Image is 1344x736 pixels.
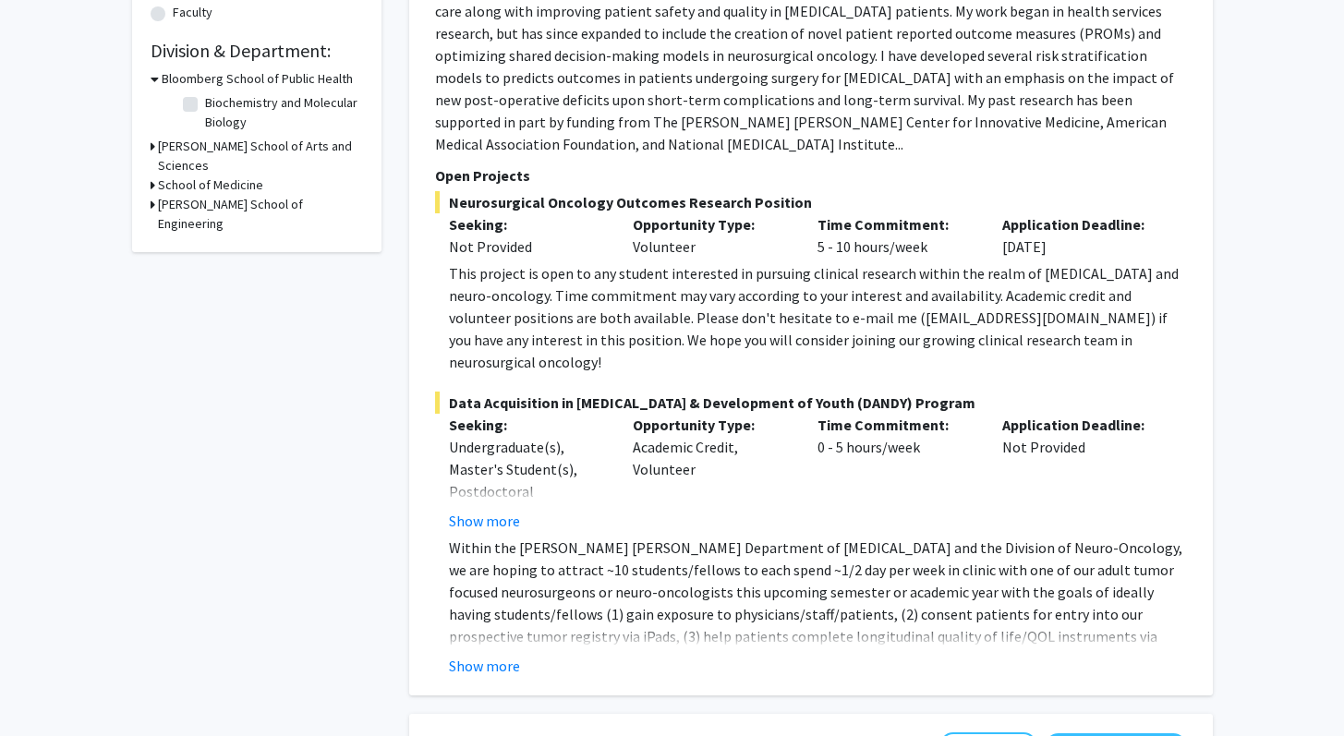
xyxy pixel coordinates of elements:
div: Academic Credit, Volunteer [619,414,804,532]
button: Show more [449,510,520,532]
p: Within the [PERSON_NAME] [PERSON_NAME] Department of [MEDICAL_DATA] and the Division of Neuro-Onc... [449,537,1187,692]
h3: [PERSON_NAME] School of Engineering [158,195,363,234]
h2: Division & Department: [151,40,363,62]
p: Time Commitment: [817,414,975,436]
h3: School of Medicine [158,175,263,195]
div: [DATE] [988,213,1173,258]
button: Show more [449,655,520,677]
label: Biochemistry and Molecular Biology [205,93,358,132]
div: 5 - 10 hours/week [804,213,988,258]
div: This project is open to any student interested in pursuing clinical research within the realm of ... [449,262,1187,373]
p: Opportunity Type: [633,213,790,235]
label: Faculty [173,3,212,22]
p: Application Deadline: [1002,213,1159,235]
h3: [PERSON_NAME] School of Arts and Sciences [158,137,363,175]
span: Neurosurgical Oncology Outcomes Research Position [435,191,1187,213]
p: Open Projects [435,164,1187,187]
iframe: Chat [14,653,79,722]
div: Not Provided [449,235,606,258]
p: Opportunity Type: [633,414,790,436]
p: Application Deadline: [1002,414,1159,436]
div: Volunteer [619,213,804,258]
p: Seeking: [449,414,606,436]
h3: Bloomberg School of Public Health [162,69,353,89]
div: Undergraduate(s), Master's Student(s), Postdoctoral Researcher(s) / Research Staff, Medical Resid... [449,436,606,591]
p: Time Commitment: [817,213,975,235]
span: Data Acquisition in [MEDICAL_DATA] & Development of Youth (DANDY) Program [435,392,1187,414]
div: 0 - 5 hours/week [804,414,988,532]
p: Seeking: [449,213,606,235]
div: Not Provided [988,414,1173,532]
